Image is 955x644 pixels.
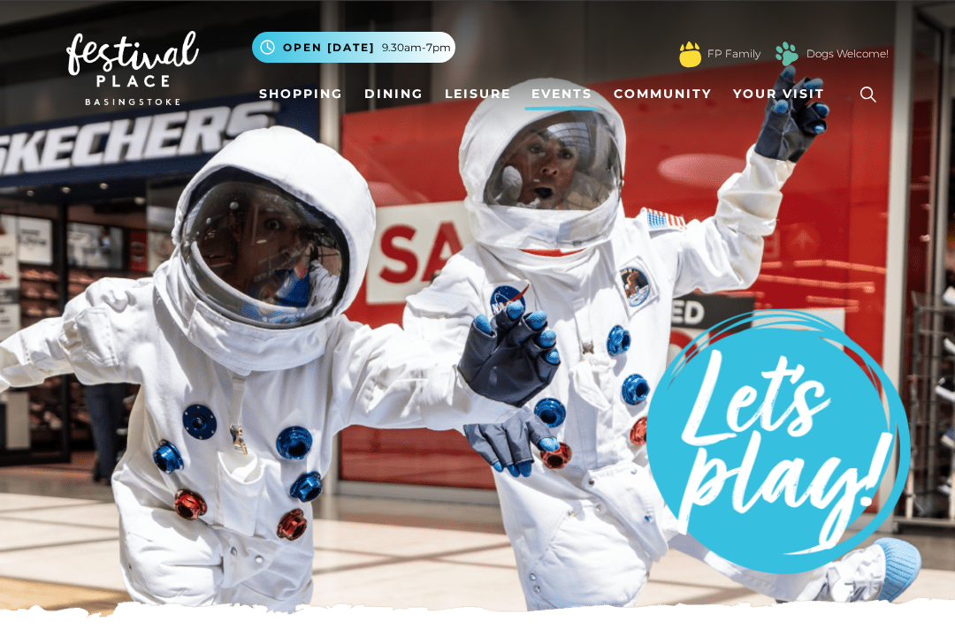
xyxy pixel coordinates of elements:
[733,85,825,103] span: Your Visit
[524,78,600,110] a: Events
[283,40,375,56] span: Open [DATE]
[357,78,431,110] a: Dining
[252,78,350,110] a: Shopping
[607,78,719,110] a: Community
[726,78,841,110] a: Your Visit
[806,46,889,62] a: Dogs Welcome!
[382,40,451,56] span: 9.30am-7pm
[438,78,518,110] a: Leisure
[707,46,760,62] a: FP Family
[252,32,455,63] button: Open [DATE] 9.30am-7pm
[66,31,199,105] img: Festival Place Logo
